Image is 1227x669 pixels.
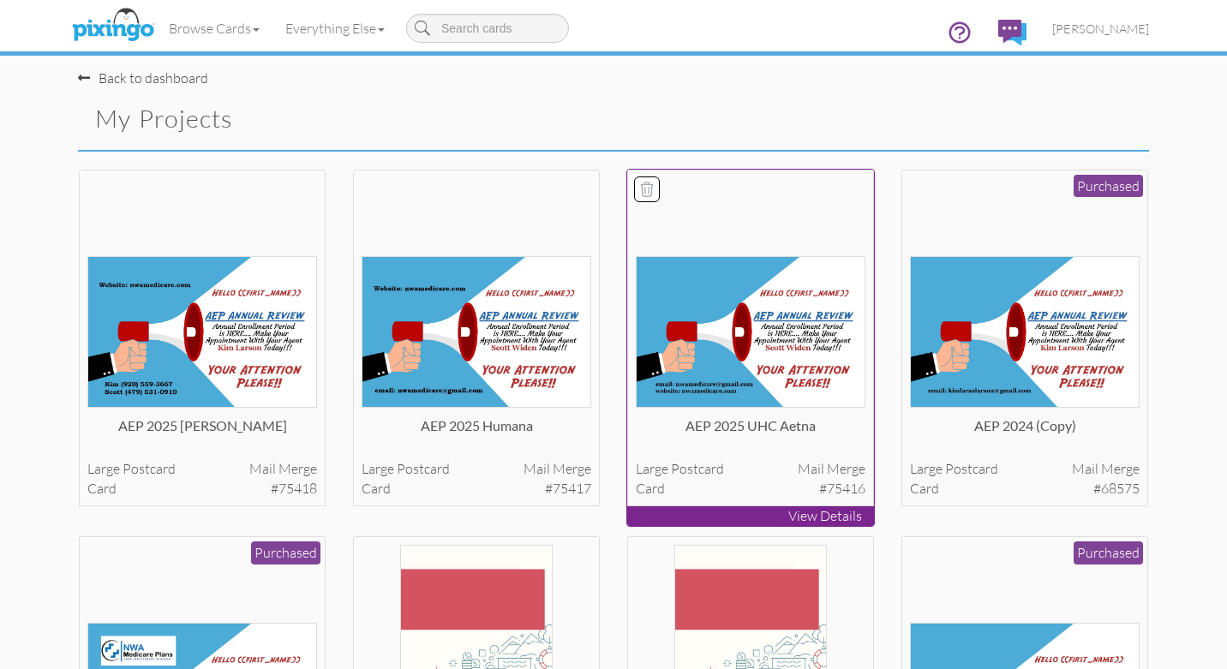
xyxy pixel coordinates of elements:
p: View Details [627,506,874,526]
span: postcard [397,460,450,477]
span: Mail merge [249,459,317,479]
img: comments.svg [998,20,1026,45]
div: AEP 2025 Humana [362,416,592,451]
span: Mail merge [798,459,865,479]
a: Back to dashboard [78,69,208,87]
div: AEP 2025 [PERSON_NAME] [87,416,318,451]
span: #68575 [1093,479,1140,499]
span: large [636,460,668,477]
span: postcard [945,460,998,477]
a: Browse Cards [156,7,272,50]
div: card [636,479,866,499]
div: card [87,479,318,499]
div: AEP 2024 (copy) [910,416,1140,451]
img: 136674-1-1760214715858-58d05e7689bbe5b6-qa.jpg [362,256,592,408]
span: large [87,460,120,477]
input: Search cards [406,14,569,43]
span: Mail merge [1072,459,1140,479]
img: 136696-1-1760306237862-9fbd92854f94a9d3-qa.jpg [636,256,866,408]
div: card [910,479,1140,499]
a: Everything Else [272,7,398,50]
div: card [362,479,592,499]
span: #75418 [271,479,317,499]
div: Purchased [1074,175,1143,198]
span: large [362,460,394,477]
span: Mail merge [524,459,591,479]
span: [PERSON_NAME] [1052,21,1149,36]
span: postcard [671,460,724,477]
span: large [910,460,943,477]
img: pixingo logo [68,4,159,47]
div: Purchased [251,541,320,564]
img: 136677-1-1760219990709-8d69b56253a042cb-qa.jpg [87,256,318,408]
span: #75417 [545,479,591,499]
div: AEP 2025 UHC Aetna [636,416,866,451]
span: postcard [123,460,176,477]
img: 121998-1-1728242741199-24435eee92d537e1-qa.jpg [910,256,1140,408]
a: [PERSON_NAME] [1039,7,1162,51]
span: #75416 [819,479,865,499]
h2: My Projects [95,105,584,133]
div: Purchased [1074,541,1143,564]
